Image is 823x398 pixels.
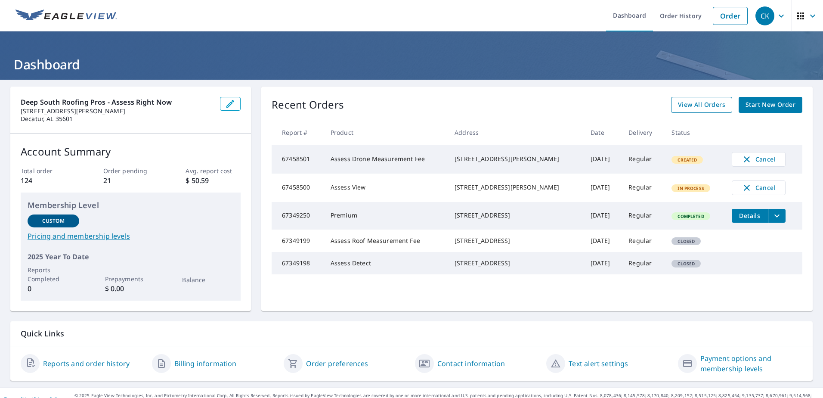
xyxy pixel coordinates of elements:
a: Order preferences [306,358,368,369]
td: Regular [622,145,665,174]
p: $ 50.59 [186,175,241,186]
div: [STREET_ADDRESS][PERSON_NAME] [455,183,577,192]
td: [DATE] [584,230,622,252]
td: 67458501 [272,145,324,174]
button: detailsBtn-67349250 [732,209,768,223]
span: Closed [672,261,700,267]
p: 0 [28,283,79,294]
div: [STREET_ADDRESS][PERSON_NAME] [455,155,577,163]
td: 67349198 [272,252,324,274]
a: Billing information [174,358,236,369]
span: Completed [672,213,709,219]
td: Regular [622,252,665,274]
td: [DATE] [584,252,622,274]
p: [STREET_ADDRESS][PERSON_NAME] [21,107,213,115]
a: Reports and order history [43,358,130,369]
p: Membership Level [28,199,234,211]
p: Avg. report cost [186,166,241,175]
td: Assess Roof Measurement Fee [324,230,448,252]
div: [STREET_ADDRESS] [455,211,577,220]
p: Custom [42,217,65,225]
td: 67458500 [272,174,324,202]
p: Recent Orders [272,97,344,113]
td: [DATE] [584,202,622,230]
span: Closed [672,238,700,244]
td: 67349250 [272,202,324,230]
td: 67349199 [272,230,324,252]
button: filesDropdownBtn-67349250 [768,209,786,223]
p: Decatur, AL 35601 [21,115,213,123]
span: Cancel [741,154,777,165]
td: [DATE] [584,174,622,202]
span: Created [672,157,702,163]
p: 2025 Year To Date [28,252,234,262]
p: 124 [21,175,76,186]
td: Assess Drone Measurement Fee [324,145,448,174]
th: Product [324,120,448,145]
p: Account Summary [21,144,241,159]
p: Order pending [103,166,158,175]
a: Payment options and membership levels [700,353,802,374]
a: Start New Order [739,97,802,113]
p: Reports Completed [28,265,79,283]
a: Order [713,7,748,25]
div: CK [755,6,774,25]
p: Deep South Roofing Pros - Assess Right Now [21,97,213,107]
div: [STREET_ADDRESS] [455,236,577,245]
a: View All Orders [671,97,732,113]
span: Details [737,211,763,220]
p: Balance [182,275,234,284]
span: In Process [672,185,709,191]
td: Assess View [324,174,448,202]
p: $ 0.00 [105,283,157,294]
a: Pricing and membership levels [28,231,234,241]
th: Date [584,120,622,145]
a: Contact information [437,358,505,369]
button: Cancel [732,180,786,195]
th: Delivery [622,120,665,145]
div: [STREET_ADDRESS] [455,259,577,267]
td: Regular [622,230,665,252]
td: Regular [622,202,665,230]
td: Premium [324,202,448,230]
p: 21 [103,175,158,186]
p: Total order [21,166,76,175]
span: Start New Order [746,99,795,110]
span: Cancel [741,183,777,193]
p: Prepayments [105,274,157,283]
span: View All Orders [678,99,725,110]
td: [DATE] [584,145,622,174]
th: Report # [272,120,324,145]
img: EV Logo [15,9,117,22]
p: Quick Links [21,328,802,339]
td: Regular [622,174,665,202]
a: Text alert settings [569,358,628,369]
button: Cancel [732,152,786,167]
th: Address [448,120,584,145]
h1: Dashboard [10,56,813,73]
td: Assess Detect [324,252,448,274]
th: Status [665,120,724,145]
